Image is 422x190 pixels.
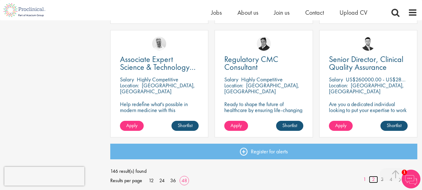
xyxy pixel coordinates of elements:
span: Senior Director, Clinical Quality Assurance [329,54,403,72]
p: Ready to shape the future of healthcare by ensuring life-changing treatments meet global regulato... [224,101,303,137]
p: [GEOGRAPHIC_DATA], [GEOGRAPHIC_DATA] [329,82,404,95]
span: Regulatory CMC Consultant [224,54,278,72]
a: 3 [378,176,387,183]
iframe: reCAPTCHA [4,167,84,186]
span: Location: [224,82,243,89]
a: Join us [274,8,290,17]
span: Location: [120,82,139,89]
a: Apply [120,121,144,131]
a: Shortlist [380,121,408,131]
span: Salary [329,76,343,83]
p: Help redefine what's possible in modern medicine with this [MEDICAL_DATA] Associate Expert Scienc... [120,101,199,125]
a: Jobs [211,8,222,17]
span: Results per page [110,176,142,185]
img: Chatbot [402,170,420,188]
span: Apply [231,122,242,129]
span: Associate Expert Science & Technology ([MEDICAL_DATA]) [120,54,196,80]
span: Salary [120,76,134,83]
a: 24 [157,177,167,184]
p: Highly Competitive [137,76,178,83]
a: Shortlist [276,121,303,131]
p: [GEOGRAPHIC_DATA], [GEOGRAPHIC_DATA] [120,82,195,95]
a: Associate Expert Science & Technology ([MEDICAL_DATA]) [120,55,199,71]
a: Contact [305,8,324,17]
a: 1 [360,176,369,183]
a: 48 [179,177,189,184]
p: [GEOGRAPHIC_DATA], [GEOGRAPHIC_DATA] [224,82,299,95]
a: Upload CV [340,8,367,17]
span: 1 [402,170,407,175]
p: Highly Competitive [241,76,283,83]
a: 12 [146,177,156,184]
a: About us [237,8,258,17]
a: 2 [369,176,378,183]
img: Peter Duvall [257,37,271,51]
a: 36 [168,177,178,184]
a: Senior Director, Clinical Quality Assurance [329,55,408,71]
a: Register for alerts [110,144,417,159]
img: Joshua Godden [361,37,375,51]
span: 146 result(s) found [110,167,417,176]
a: Apply [329,121,353,131]
a: Shortlist [171,121,199,131]
span: Apply [126,122,137,129]
a: Apply [224,121,248,131]
a: Regulatory CMC Consultant [224,55,303,71]
img: Joshua Bye [152,37,166,51]
span: Salary [224,76,238,83]
span: Location: [329,82,348,89]
span: Apply [335,122,346,129]
p: Are you a dedicated individual looking to put your expertise to work fully flexibly in a remote p... [329,101,408,131]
